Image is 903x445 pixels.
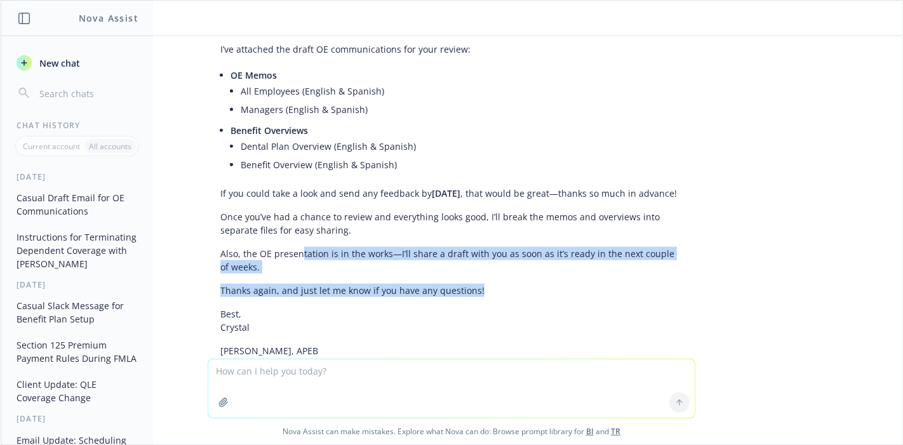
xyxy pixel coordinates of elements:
p: Also, the OE presentation is in the works—I’ll share a draft with you as soon as it’s ready in th... [220,247,683,274]
p: [PERSON_NAME], APEB Individual License #4255145 Senior Client Representative, Total Rewards [PHON... [220,344,683,397]
p: Thanks again, and just let me know if you have any questions! [220,284,683,297]
span: [DATE] [432,187,460,199]
button: Instructions for Terminating Dependent Coverage with [PERSON_NAME] [11,227,143,274]
p: I’ve attached the draft OE communications for your review: [220,43,683,56]
span: New chat [37,56,80,70]
li: Managers (English & Spanish) [241,100,683,119]
span: OE Memos [231,69,277,81]
div: [DATE] [1,279,153,290]
p: All accounts [89,141,131,152]
h1: Nova Assist [79,11,138,25]
span: Benefit Overviews [231,124,308,136]
p: Once you’ve had a chance to review and everything looks good, I’ll break the memos and overviews ... [220,210,683,237]
li: Benefit Overview (English & Spanish) [241,156,683,174]
a: TR [611,426,620,437]
div: [DATE] [1,171,153,182]
a: BI [586,426,594,437]
span: Nova Assist can make mistakes. Explore what Nova can do: Browse prompt library for and [6,418,897,444]
p: Current account [23,141,80,152]
p: If you could take a look and send any feedback by , that would be great—thanks so much in advance! [220,187,683,200]
div: [DATE] [1,413,153,424]
button: Casual Draft Email for OE Communications [11,187,143,222]
p: Best, Crystal [220,307,683,334]
button: Section 125 Premium Payment Rules During FMLA [11,335,143,369]
div: Chat History [1,120,153,131]
button: Client Update: QLE Coverage Change [11,374,143,408]
input: Search chats [37,84,138,102]
li: Dental Plan Overview (English & Spanish) [241,137,683,156]
button: New chat [11,51,143,74]
button: Casual Slack Message for Benefit Plan Setup [11,295,143,329]
li: All Employees (English & Spanish) [241,82,683,100]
